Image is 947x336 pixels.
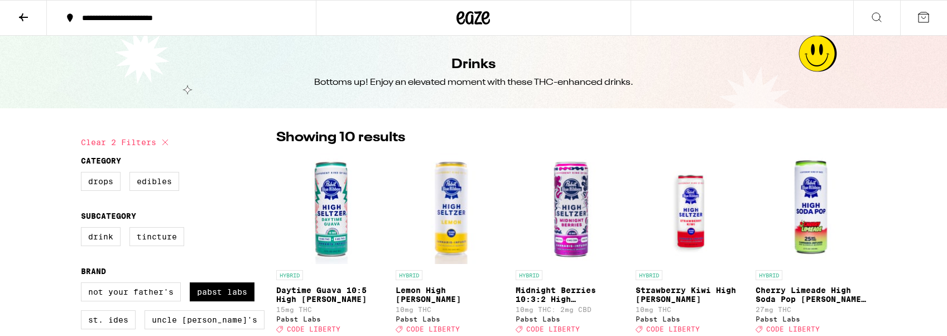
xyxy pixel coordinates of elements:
[190,282,254,301] label: Pabst Labs
[81,212,136,220] legend: Subcategory
[287,325,340,333] span: CODE LIBERTY
[276,153,387,265] img: Pabst Labs - Daytime Guava 10:5 High Seltzer
[145,310,265,329] label: Uncle [PERSON_NAME]'s
[516,315,627,323] div: Pabst Labs
[276,128,405,147] p: Showing 10 results
[81,128,172,156] button: Clear 2 filters
[396,270,422,280] p: HYBRID
[276,315,387,323] div: Pabst Labs
[396,153,507,265] img: Pabst Labs - Lemon High Seltzer
[756,286,867,304] p: Cherry Limeade High Soda Pop [PERSON_NAME] - 25mg
[396,286,507,304] p: Lemon High [PERSON_NAME]
[396,315,507,323] div: Pabst Labs
[636,153,747,265] img: Pabst Labs - Strawberry Kiwi High Seltzer
[314,76,633,89] div: Bottoms up! Enjoy an elevated moment with these THC-enhanced drinks.
[516,306,627,313] p: 10mg THC: 2mg CBD
[276,286,387,304] p: Daytime Guava 10:5 High [PERSON_NAME]
[516,270,542,280] p: HYBRID
[81,267,106,276] legend: Brand
[756,270,782,280] p: HYBRID
[129,227,184,246] label: Tincture
[636,286,747,304] p: Strawberry Kiwi High [PERSON_NAME]
[396,306,507,313] p: 10mg THC
[766,325,820,333] span: CODE LIBERTY
[646,325,700,333] span: CODE LIBERTY
[276,306,387,313] p: 15mg THC
[636,315,747,323] div: Pabst Labs
[81,156,121,165] legend: Category
[81,227,121,246] label: Drink
[129,172,179,191] label: Edibles
[756,153,867,265] img: Pabst Labs - Cherry Limeade High Soda Pop Seltzer - 25mg
[276,270,303,280] p: HYBRID
[516,153,627,265] img: Pabst Labs - Midnight Berries 10:3:2 High Seltzer
[81,172,121,191] label: Drops
[756,315,867,323] div: Pabst Labs
[406,325,460,333] span: CODE LIBERTY
[636,306,747,313] p: 10mg THC
[516,286,627,304] p: Midnight Berries 10:3:2 High [PERSON_NAME]
[636,270,662,280] p: HYBRID
[526,325,580,333] span: CODE LIBERTY
[81,282,181,301] label: Not Your Father's
[451,55,496,74] h1: Drinks
[756,306,867,313] p: 27mg THC
[81,310,136,329] label: St. Ides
